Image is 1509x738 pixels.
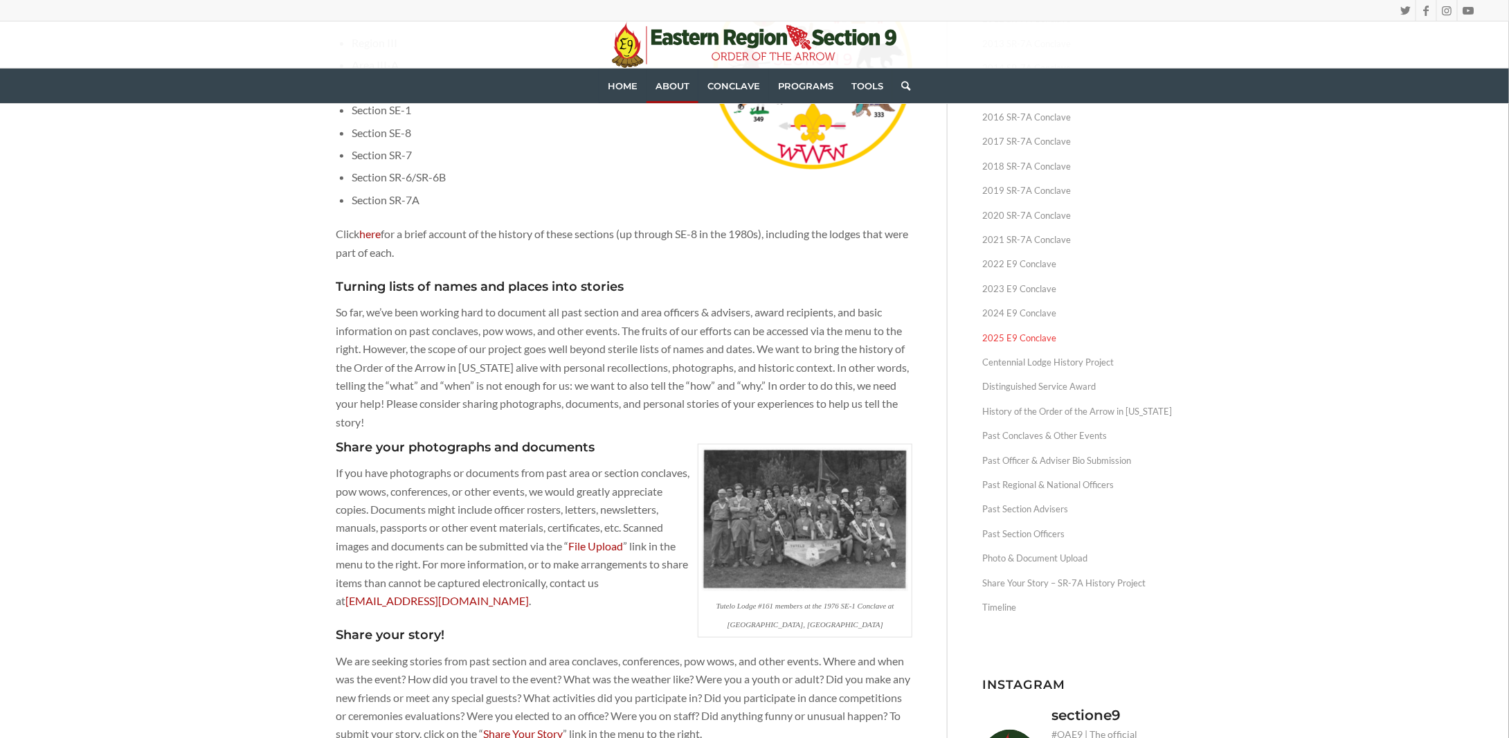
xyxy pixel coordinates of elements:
[352,122,912,144] li: Section SE-8
[982,204,1173,228] a: 2020 SR-7A Conclave
[982,546,1173,570] a: Photo & Document Upload
[982,301,1173,325] a: 2024 E9 Conclave
[769,69,842,103] a: Programs
[982,228,1173,252] a: 2021 SR-7A Conclave
[982,105,1173,129] a: 2016 SR-7A Conclave
[982,179,1173,203] a: 2019 SR-7A Conclave
[982,399,1173,424] a: History of the Order of the Arrow in [US_STATE]
[982,252,1173,276] a: 2022 E9 Conclave
[568,539,623,552] a: File Upload
[982,154,1173,179] a: 2018 SR-7A Conclave
[842,69,892,103] a: Tools
[982,497,1173,521] a: Past Section Advisers
[599,69,647,103] a: Home
[336,464,912,610] p: If you have photographs or documents from past area or section conclaves, pow wows, conferences, ...
[982,595,1173,620] a: Timeline
[336,225,912,262] p: Click for a brief account of the history of these sections (up through SE-8 in the 1980s), includ...
[982,678,1173,691] h3: Instagram
[982,129,1173,154] a: 2017 SR-7A Conclave
[359,227,381,240] a: here
[982,571,1173,595] a: Share Your Story – SR-7A History Project
[608,80,638,91] span: Home
[982,326,1173,350] a: 2025 E9 Conclave
[1051,705,1121,725] h3: sectione9
[352,166,912,188] li: Section SR-6/SR-6B
[352,189,912,211] li: Section SR-7A
[656,80,689,91] span: About
[982,375,1173,399] a: Distinguished Service Award
[336,629,912,642] h4: Share your story!
[707,80,760,91] span: Conclave
[336,303,912,431] p: So far, we’ve been working hard to document all past section and area officers & advisers, award ...
[982,449,1173,473] a: Past Officer & Adviser Bio Submission
[336,441,912,455] h4: Share your photographs and documents
[982,522,1173,546] a: Past Section Officers
[892,69,910,103] a: Search
[982,473,1173,497] a: Past Regional & National Officers
[982,424,1173,448] a: Past Conclaves & Other Events
[851,80,883,91] span: Tools
[345,594,529,607] a: [EMAIL_ADDRESS][DOMAIN_NAME]
[336,280,912,294] h4: Turning lists of names and places into stories
[352,144,912,166] li: Section SR-7
[647,69,698,103] a: About
[698,69,769,103] a: Conclave
[982,277,1173,301] a: 2023 E9 Conclave
[982,350,1173,375] a: Centennial Lodge History Project
[698,595,912,637] p: Tutelo Lodge #161 members at the 1976 SE-1 Conclave at [GEOGRAPHIC_DATA], [GEOGRAPHIC_DATA]
[778,80,833,91] span: Programs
